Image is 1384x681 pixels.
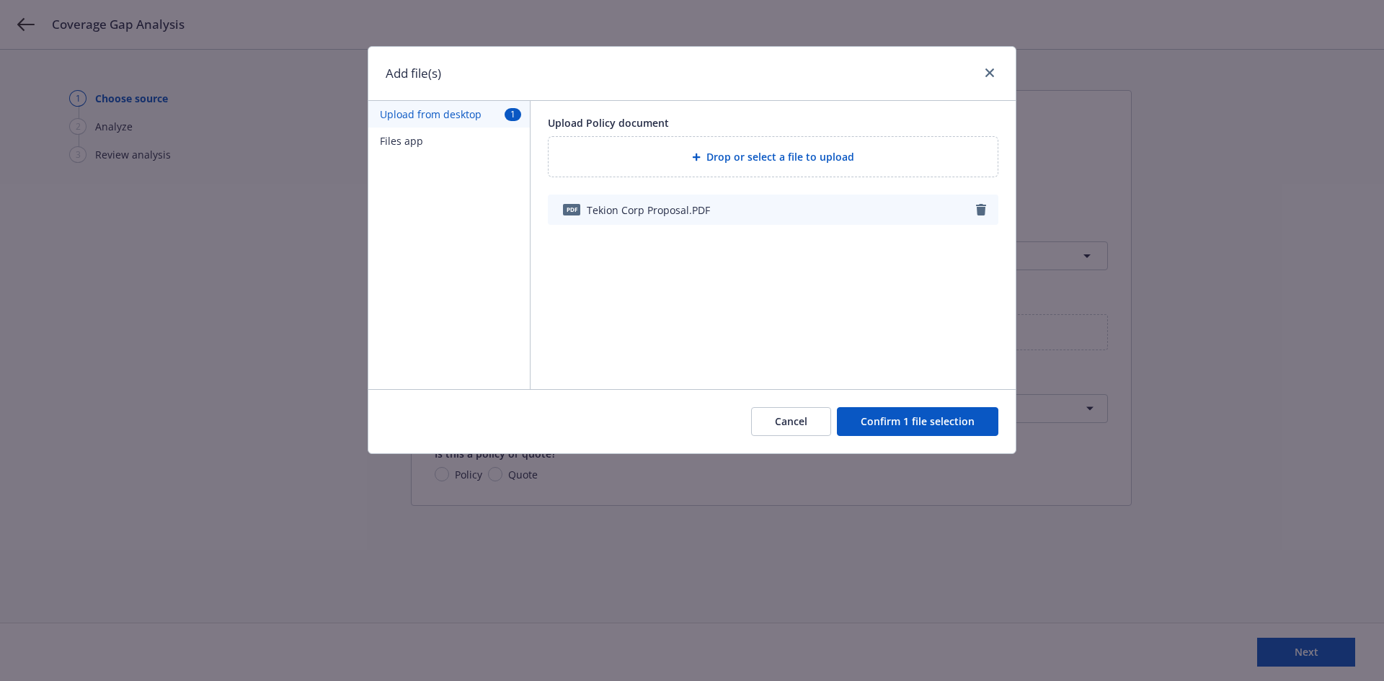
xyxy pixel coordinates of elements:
button: Confirm 1 file selection [837,407,998,436]
span: Tekion Corp Proposal.PDF [587,202,710,218]
button: Cancel [751,407,831,436]
span: 1 [505,108,521,120]
button: Upload from desktop1 [368,101,530,128]
div: Drop or select a file to upload [548,136,998,177]
a: close [981,64,998,81]
div: Upload Policy document [548,115,998,130]
button: Files app [368,128,530,154]
span: PDF [563,204,580,215]
span: Drop or select a file to upload [706,149,854,164]
h1: Add file(s) [386,64,441,83]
